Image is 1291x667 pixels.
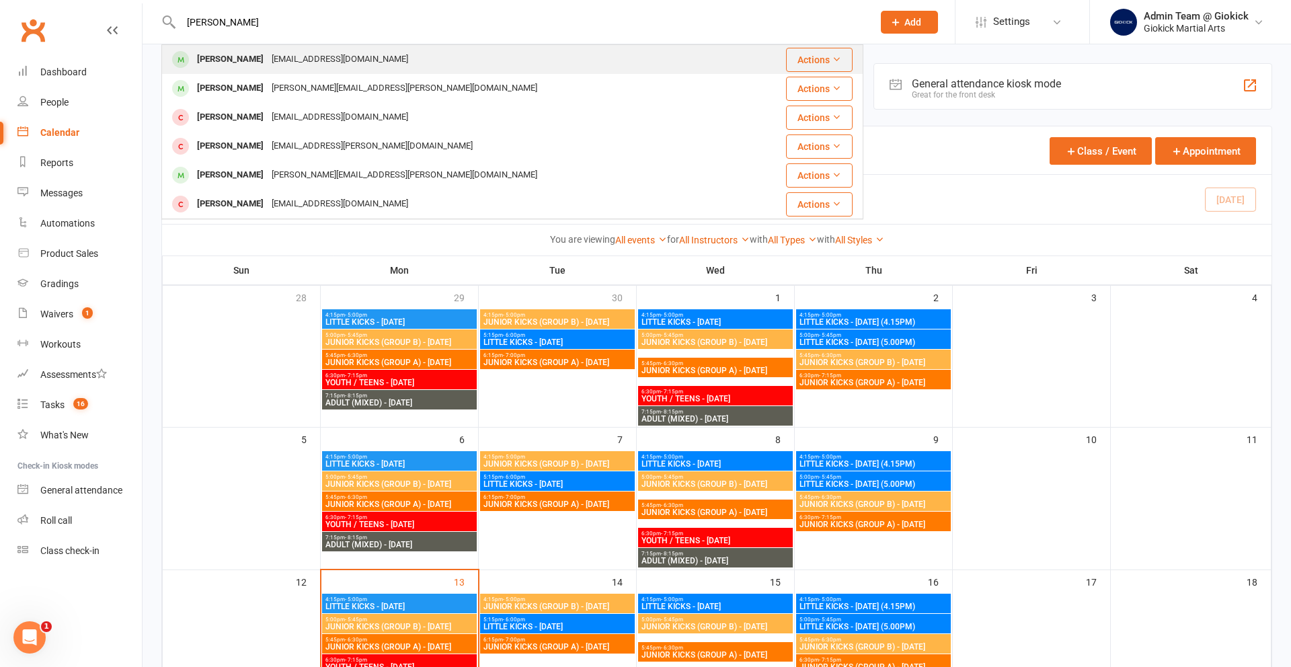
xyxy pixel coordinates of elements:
[40,309,73,319] div: Waivers
[819,474,841,480] span: - 5:45pm
[325,602,474,611] span: LITTLE KICKS - [DATE]
[799,352,948,358] span: 5:45pm
[268,108,412,127] div: [EMAIL_ADDRESS][DOMAIN_NAME]
[819,617,841,623] span: - 5:45pm
[325,500,474,508] span: JUNIOR KICKS (GROUP A) - [DATE]
[904,17,921,28] span: Add
[325,454,474,460] span: 4:15pm
[503,352,525,358] span: - 7:00pm
[799,637,948,643] span: 5:45pm
[325,514,474,520] span: 6:30pm
[40,515,72,526] div: Roll call
[483,474,632,480] span: 5:15pm
[17,208,142,239] a: Automations
[483,637,632,643] span: 6:15pm
[17,420,142,450] a: What's New
[454,286,478,308] div: 29
[40,339,81,350] div: Workouts
[17,269,142,299] a: Gradings
[325,399,474,407] span: ADULT (MIXED) - [DATE]
[933,428,952,450] div: 9
[641,454,790,460] span: 4:15pm
[661,645,683,651] span: - 6:30pm
[40,278,79,289] div: Gradings
[912,77,1061,90] div: General attendance kiosk mode
[799,480,948,488] span: LITTLE KICKS - [DATE] (5.00PM)
[40,369,107,380] div: Assessments
[483,338,632,346] span: LITTLE KICKS - [DATE]
[41,621,52,632] span: 1
[799,617,948,623] span: 5:00pm
[268,79,541,98] div: [PERSON_NAME][EMAIL_ADDRESS][PERSON_NAME][DOMAIN_NAME]
[799,514,948,520] span: 6:30pm
[799,596,948,602] span: 4:15pm
[641,415,790,423] span: ADULT (MIXED) - [DATE]
[325,379,474,387] span: YOUTH / TEENS - [DATE]
[641,602,790,611] span: LITTLE KICKS - [DATE]
[641,474,790,480] span: 5:00pm
[40,157,73,168] div: Reports
[193,194,268,214] div: [PERSON_NAME]
[770,570,794,592] div: 15
[325,637,474,643] span: 5:45pm
[17,57,142,87] a: Dashboard
[296,286,320,308] div: 28
[661,502,683,508] span: - 6:30pm
[40,127,79,138] div: Calendar
[17,148,142,178] a: Reports
[483,460,632,468] span: JUNIOR KICKS (GROUP B) - [DATE]
[40,430,89,440] div: What's New
[799,454,948,460] span: 4:15pm
[325,480,474,488] span: JUNIOR KICKS (GROUP B) - [DATE]
[503,332,525,338] span: - 6:00pm
[912,90,1061,100] div: Great for the front desk
[819,637,841,643] span: - 6:30pm
[40,188,83,198] div: Messages
[483,643,632,651] span: JUNIOR KICKS (GROUP A) - [DATE]
[819,352,841,358] span: - 6:30pm
[40,545,100,556] div: Class check-in
[617,428,636,450] div: 7
[459,428,478,450] div: 6
[82,307,93,319] span: 1
[479,256,637,284] th: Tue
[17,299,142,329] a: Waivers 1
[163,256,321,284] th: Sun
[641,480,790,488] span: JUNIOR KICKS (GROUP B) - [DATE]
[40,485,122,496] div: General attendance
[799,372,948,379] span: 6:30pm
[345,393,367,399] span: - 8:15pm
[641,395,790,403] span: YOUTH / TEENS - [DATE]
[483,500,632,508] span: JUNIOR KICKS (GROUP A) - [DATE]
[775,286,794,308] div: 1
[483,494,632,500] span: 6:15pm
[483,318,632,326] span: JUNIOR KICKS (GROUP B) - [DATE]
[641,502,790,508] span: 5:45pm
[483,312,632,318] span: 4:15pm
[193,165,268,185] div: [PERSON_NAME]
[17,329,142,360] a: Workouts
[993,7,1030,37] span: Settings
[345,617,367,623] span: - 5:45pm
[1247,428,1271,450] div: 11
[786,48,853,72] button: Actions
[13,621,46,654] iframe: Intercom live chat
[799,338,948,346] span: LITTLE KICKS - [DATE] (5.00PM)
[503,494,525,500] span: - 7:00pm
[321,256,479,284] th: Mon
[641,409,790,415] span: 7:15pm
[641,312,790,318] span: 4:15pm
[641,366,790,375] span: JUNIOR KICKS (GROUP A) - [DATE]
[819,312,841,318] span: - 5:00pm
[786,77,853,101] button: Actions
[661,596,683,602] span: - 5:00pm
[40,218,95,229] div: Automations
[483,623,632,631] span: LITTLE KICKS - [DATE]
[325,494,474,500] span: 5:45pm
[454,570,478,592] div: 13
[786,134,853,159] button: Actions
[1247,570,1271,592] div: 18
[1144,10,1249,22] div: Admin Team @ Giokick
[661,474,683,480] span: - 5:45pm
[637,256,795,284] th: Wed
